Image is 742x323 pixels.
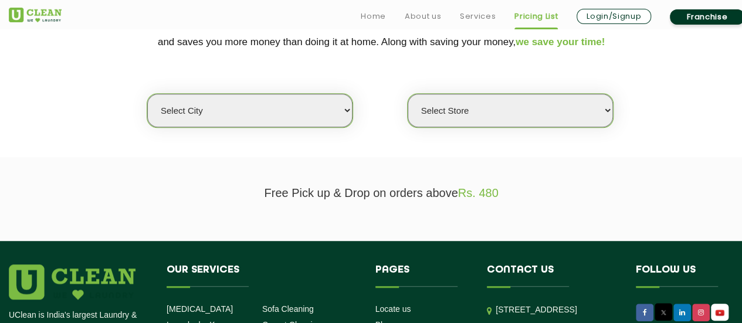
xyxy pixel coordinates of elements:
[514,9,558,23] a: Pricing List
[712,307,727,319] img: UClean Laundry and Dry Cleaning
[460,9,496,23] a: Services
[361,9,386,23] a: Home
[375,304,411,314] a: Locate us
[9,264,135,300] img: logo.png
[636,264,739,287] h4: Follow us
[405,9,441,23] a: About us
[496,303,618,317] p: [STREET_ADDRESS]
[167,304,233,314] a: [MEDICAL_DATA]
[516,36,605,47] span: we save your time!
[487,264,618,287] h4: Contact us
[9,8,62,22] img: UClean Laundry and Dry Cleaning
[458,186,499,199] span: Rs. 480
[375,264,470,287] h4: Pages
[262,304,314,314] a: Sofa Cleaning
[577,9,651,24] a: Login/Signup
[167,264,358,287] h4: Our Services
